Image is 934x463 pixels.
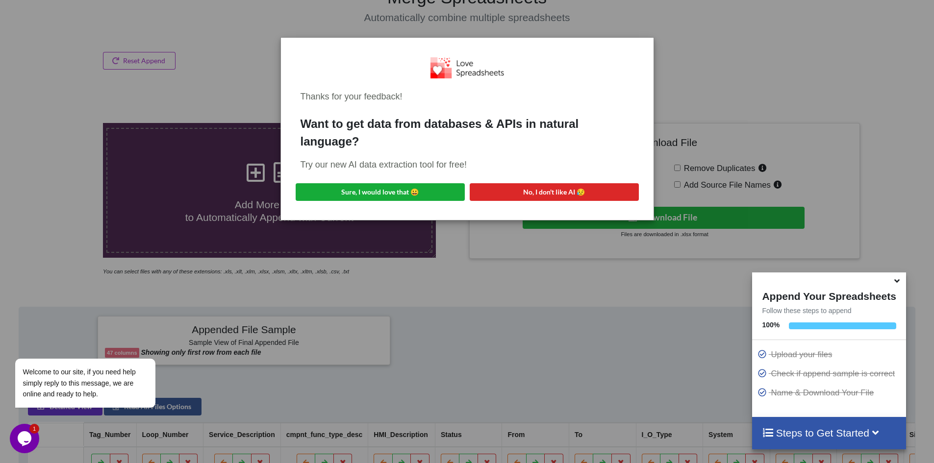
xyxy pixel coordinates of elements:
[757,387,903,399] p: Name & Download Your File
[301,90,634,103] div: Thanks for your feedback!
[752,306,906,316] p: Follow these steps to append
[757,348,903,361] p: Upload your files
[470,183,639,201] button: No, I don't like AI 😥
[430,57,504,78] img: Logo.png
[296,183,465,201] button: Sure, I would love that 😀
[752,288,906,302] h4: Append Your Spreadsheets
[762,427,896,439] h4: Steps to Get Started
[10,424,41,453] iframe: chat widget
[757,367,903,380] p: Check if append sample is correct
[10,270,186,419] iframe: chat widget
[301,115,634,150] div: Want to get data from databases & APIs in natural language?
[762,321,780,329] b: 100 %
[301,158,634,171] div: Try our new AI data extraction tool for free!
